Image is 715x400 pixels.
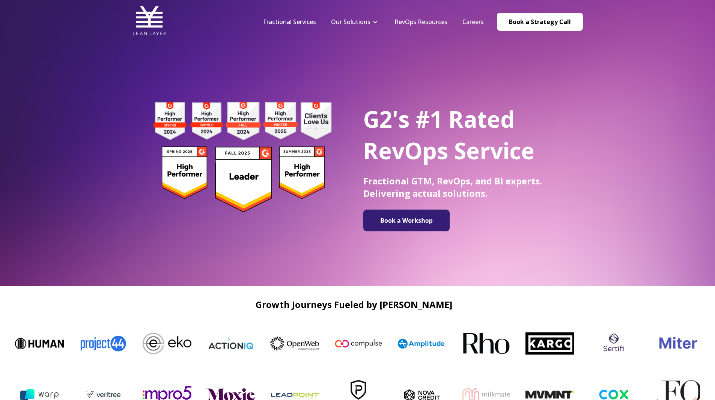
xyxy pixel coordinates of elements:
[363,175,542,199] span: Fractional GTM, RevOps, and BI experts. Delivering actual solutions.
[256,18,491,26] div: Navigation Menu
[367,213,446,228] img: Book a Workshop
[206,337,254,350] img: ActionIQ
[497,13,583,31] a: Book a Strategy Call
[589,329,637,358] img: sertifi logo
[132,4,166,38] img: Lean Layer Logo
[331,18,370,26] a: Our Solutions
[14,338,63,349] img: Human
[78,331,127,356] img: Project44
[140,100,345,214] img: g2 badges
[461,319,510,368] img: Rho-logo-square
[526,391,575,399] img: MVMNT
[333,331,382,356] img: Compulse
[263,18,316,26] a: Fractional Services
[462,18,484,26] a: Careers
[652,319,701,368] img: miter
[142,333,191,354] img: Eko
[397,339,446,349] img: Amplitude
[394,18,447,26] a: RevOps Resources
[363,104,534,166] span: G2's #1 Rated RevOps Service
[269,337,318,350] img: OpenWeb
[8,299,700,309] h2: Growth Journeys Fueled by [PERSON_NAME]
[525,332,574,354] img: Kargo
